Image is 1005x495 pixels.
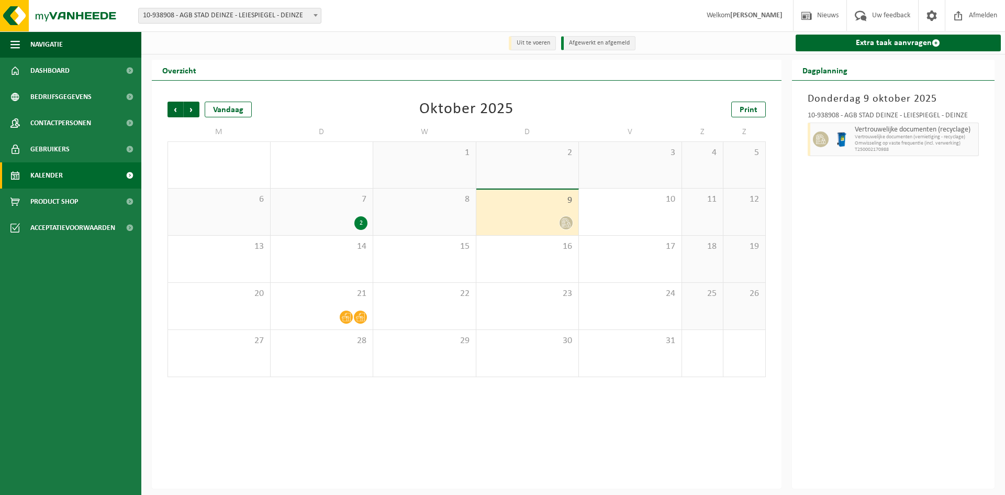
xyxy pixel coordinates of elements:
[139,8,321,23] span: 10-938908 - AGB STAD DEINZE - LEIESPIEGEL - DEINZE
[729,241,760,252] span: 19
[30,215,115,241] span: Acceptatievoorwaarden
[30,110,91,136] span: Contactpersonen
[834,131,850,147] img: WB-0240-HPE-BE-09
[729,288,760,300] span: 26
[584,194,676,205] span: 10
[509,36,556,50] li: Uit te voeren
[731,102,766,117] a: Print
[482,241,574,252] span: 16
[378,194,471,205] span: 8
[808,112,979,123] div: 10-938908 - AGB STAD DEINZE - LEIESPIEGEL - DEINZE
[30,162,63,189] span: Kalender
[276,288,368,300] span: 21
[723,123,765,141] td: Z
[584,335,676,347] span: 31
[855,147,976,153] span: T250002170988
[373,123,476,141] td: W
[167,123,271,141] td: M
[378,241,471,252] span: 15
[796,35,1001,51] a: Extra taak aanvragen
[730,12,783,19] strong: [PERSON_NAME]
[482,195,574,206] span: 9
[276,194,368,205] span: 7
[152,60,207,80] h2: Overzicht
[687,147,718,159] span: 4
[476,123,579,141] td: D
[173,288,265,300] span: 20
[740,106,757,114] span: Print
[419,102,513,117] div: Oktober 2025
[687,194,718,205] span: 11
[584,147,676,159] span: 3
[855,140,976,147] span: Omwisseling op vaste frequentie (incl. verwerking)
[30,84,92,110] span: Bedrijfsgegevens
[482,335,574,347] span: 30
[584,288,676,300] span: 24
[378,147,471,159] span: 1
[184,102,199,117] span: Volgende
[482,147,574,159] span: 2
[687,288,718,300] span: 25
[276,335,368,347] span: 28
[579,123,682,141] td: V
[378,288,471,300] span: 22
[173,335,265,347] span: 27
[173,241,265,252] span: 13
[173,194,265,205] span: 6
[205,102,252,117] div: Vandaag
[482,288,574,300] span: 23
[30,58,70,84] span: Dashboard
[30,31,63,58] span: Navigatie
[855,134,976,140] span: Vertrouwelijke documenten (vernietiging - recyclage)
[687,241,718,252] span: 18
[729,194,760,205] span: 12
[682,123,724,141] td: Z
[561,36,635,50] li: Afgewerkt en afgemeld
[729,147,760,159] span: 5
[30,136,70,162] span: Gebruikers
[30,189,78,215] span: Product Shop
[792,60,858,80] h2: Dagplanning
[167,102,183,117] span: Vorige
[138,8,321,24] span: 10-938908 - AGB STAD DEINZE - LEIESPIEGEL - DEINZE
[584,241,676,252] span: 17
[855,126,976,134] span: Vertrouwelijke documenten (recyclage)
[276,241,368,252] span: 14
[378,335,471,347] span: 29
[354,216,367,230] div: 2
[271,123,374,141] td: D
[808,91,979,107] h3: Donderdag 9 oktober 2025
